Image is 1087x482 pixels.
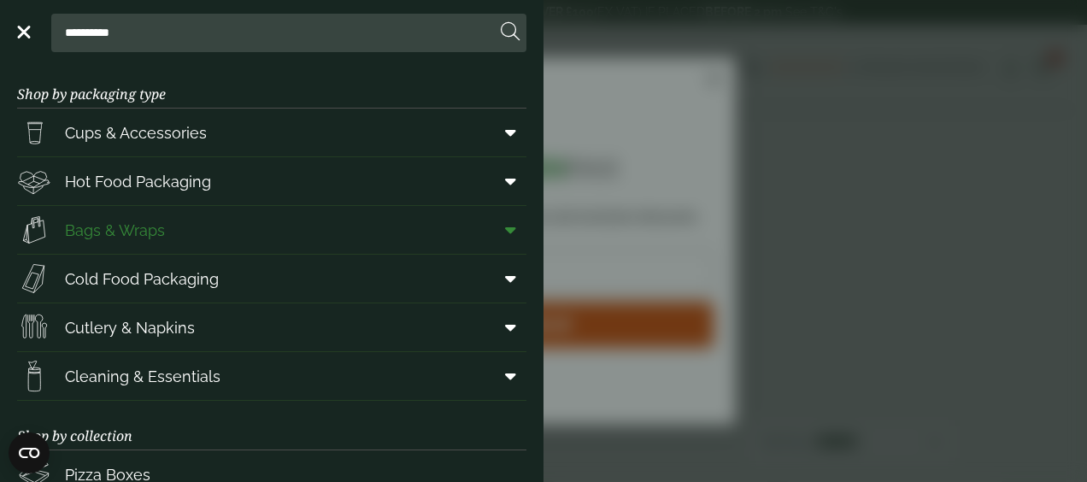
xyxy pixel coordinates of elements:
[65,267,219,291] span: Cold Food Packaging
[17,109,526,156] a: Cups & Accessories
[17,303,526,351] a: Cutlery & Napkins
[65,365,220,388] span: Cleaning & Essentials
[17,115,51,150] img: PintNhalf_cup.svg
[17,157,526,205] a: Hot Food Packaging
[17,164,51,198] img: Deli_box.svg
[65,121,207,144] span: Cups & Accessories
[17,213,51,247] img: Paper_carriers.svg
[17,352,526,400] a: Cleaning & Essentials
[17,206,526,254] a: Bags & Wraps
[17,59,526,109] h3: Shop by packaging type
[17,401,526,450] h3: Shop by collection
[17,359,51,393] img: open-wipe.svg
[65,219,165,242] span: Bags & Wraps
[65,316,195,339] span: Cutlery & Napkins
[17,262,51,296] img: Sandwich_box.svg
[17,255,526,303] a: Cold Food Packaging
[9,432,50,473] button: Open CMP widget
[65,170,211,193] span: Hot Food Packaging
[17,310,51,344] img: Cutlery.svg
